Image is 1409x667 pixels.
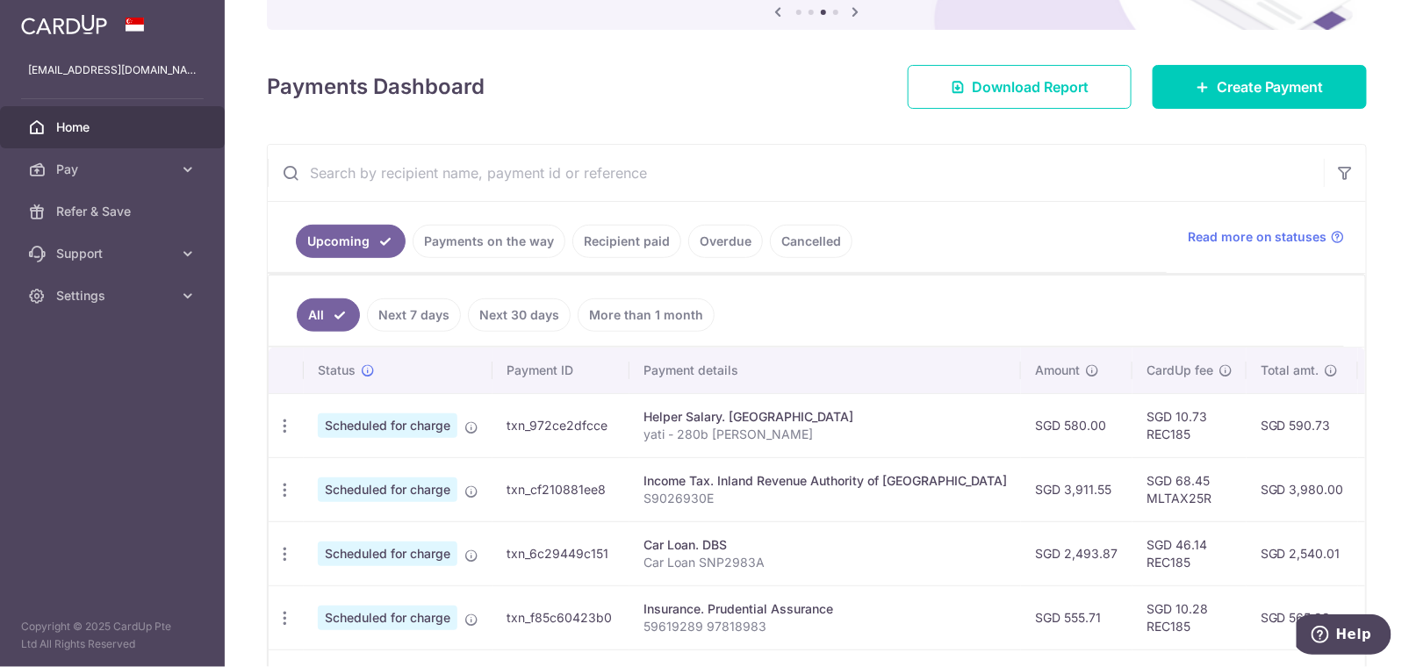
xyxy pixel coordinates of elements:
[1188,228,1327,246] span: Read more on statuses
[643,618,1007,635] p: 59619289 97818983
[688,225,763,258] a: Overdue
[643,490,1007,507] p: S9026930E
[468,298,571,332] a: Next 30 days
[21,14,107,35] img: CardUp
[318,413,457,438] span: Scheduled for charge
[267,71,485,103] h4: Payments Dashboard
[1247,585,1358,649] td: SGD 565.99
[297,298,360,332] a: All
[1132,521,1247,585] td: SGD 46.14 REC185
[770,225,852,258] a: Cancelled
[1247,457,1358,521] td: SGD 3,980.00
[643,426,1007,443] p: yati - 280b [PERSON_NAME]
[643,600,1007,618] div: Insurance. Prudential Assurance
[1132,457,1247,521] td: SGD 68.45 MLTAX25R
[643,472,1007,490] div: Income Tax. Inland Revenue Authority of [GEOGRAPHIC_DATA]
[318,541,457,566] span: Scheduled for charge
[908,65,1132,109] a: Download Report
[643,554,1007,571] p: Car Loan SNP2983A
[56,118,172,136] span: Home
[492,348,629,393] th: Payment ID
[413,225,565,258] a: Payments on the way
[56,287,172,305] span: Settings
[1132,393,1247,457] td: SGD 10.73 REC185
[318,606,457,630] span: Scheduled for charge
[268,145,1324,201] input: Search by recipient name, payment id or reference
[1132,585,1247,649] td: SGD 10.28 REC185
[56,203,172,220] span: Refer & Save
[1188,228,1345,246] a: Read more on statuses
[492,521,629,585] td: txn_6c29449c151
[492,585,629,649] td: txn_f85c60423b0
[643,408,1007,426] div: Helper Salary. [GEOGRAPHIC_DATA]
[1021,521,1132,585] td: SGD 2,493.87
[1247,521,1358,585] td: SGD 2,540.01
[972,76,1089,97] span: Download Report
[629,348,1021,393] th: Payment details
[1153,65,1367,109] a: Create Payment
[318,477,457,502] span: Scheduled for charge
[1021,457,1132,521] td: SGD 3,911.55
[56,161,172,178] span: Pay
[1035,362,1080,379] span: Amount
[492,457,629,521] td: txn_cf210881ee8
[296,225,406,258] a: Upcoming
[367,298,461,332] a: Next 7 days
[1021,585,1132,649] td: SGD 555.71
[1261,362,1319,379] span: Total amt.
[1021,393,1132,457] td: SGD 580.00
[643,536,1007,554] div: Car Loan. DBS
[492,393,629,457] td: txn_972ce2dfcce
[578,298,715,332] a: More than 1 month
[318,362,356,379] span: Status
[56,245,172,262] span: Support
[1147,362,1213,379] span: CardUp fee
[1217,76,1324,97] span: Create Payment
[1297,614,1391,658] iframe: Opens a widget where you can find more information
[1247,393,1358,457] td: SGD 590.73
[28,61,197,79] p: [EMAIL_ADDRESS][DOMAIN_NAME]
[572,225,681,258] a: Recipient paid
